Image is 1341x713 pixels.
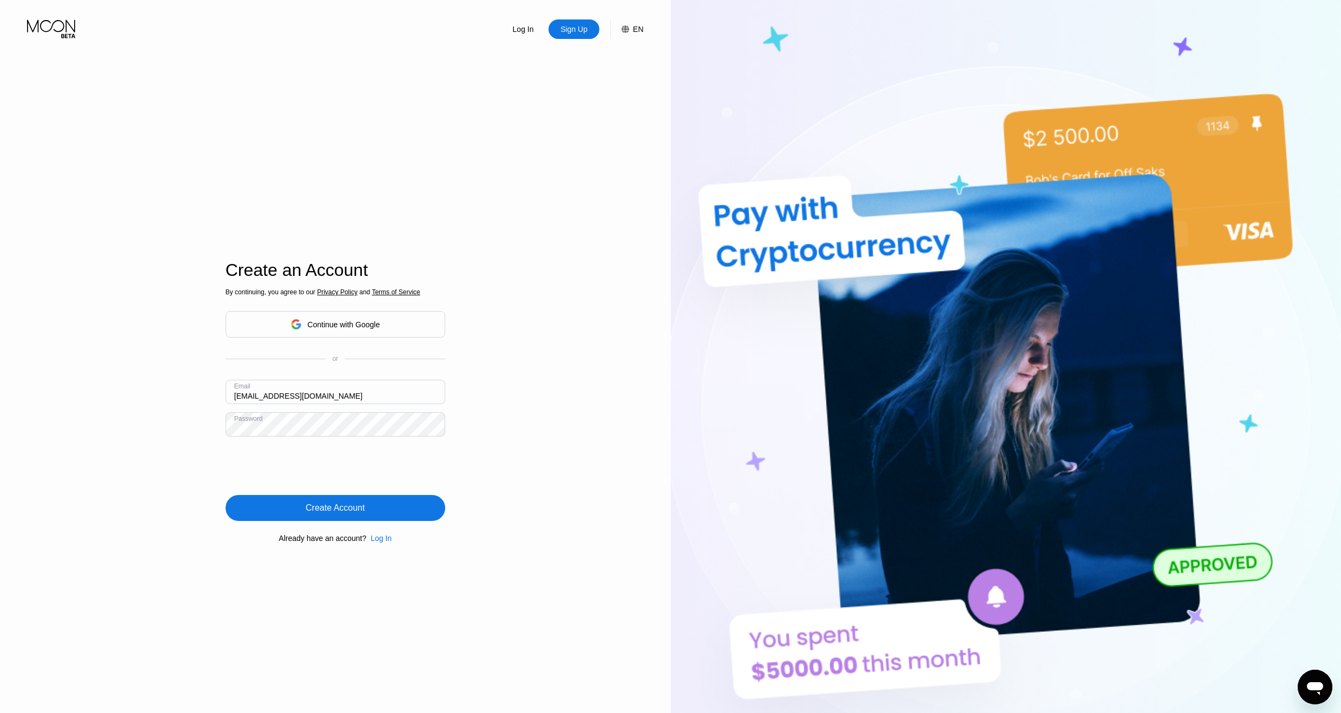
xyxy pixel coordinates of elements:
[234,382,250,390] div: Email
[512,24,535,35] div: Log In
[372,288,420,296] span: Terms of Service
[226,495,445,521] div: Create Account
[549,19,599,39] div: Sign Up
[358,288,372,296] span: and
[234,415,263,422] div: Password
[317,288,358,296] span: Privacy Policy
[498,19,549,39] div: Log In
[332,355,338,362] div: or
[279,534,366,543] div: Already have an account?
[226,260,445,280] div: Create an Account
[226,445,390,487] iframe: reCAPTCHA
[1298,670,1332,704] iframe: Button to launch messaging window
[610,19,643,39] div: EN
[226,288,445,296] div: By continuing, you agree to our
[371,534,392,543] div: Log In
[633,25,643,34] div: EN
[366,534,392,543] div: Log In
[307,320,380,329] div: Continue with Google
[559,24,589,35] div: Sign Up
[306,503,365,513] div: Create Account
[226,311,445,338] div: Continue with Google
